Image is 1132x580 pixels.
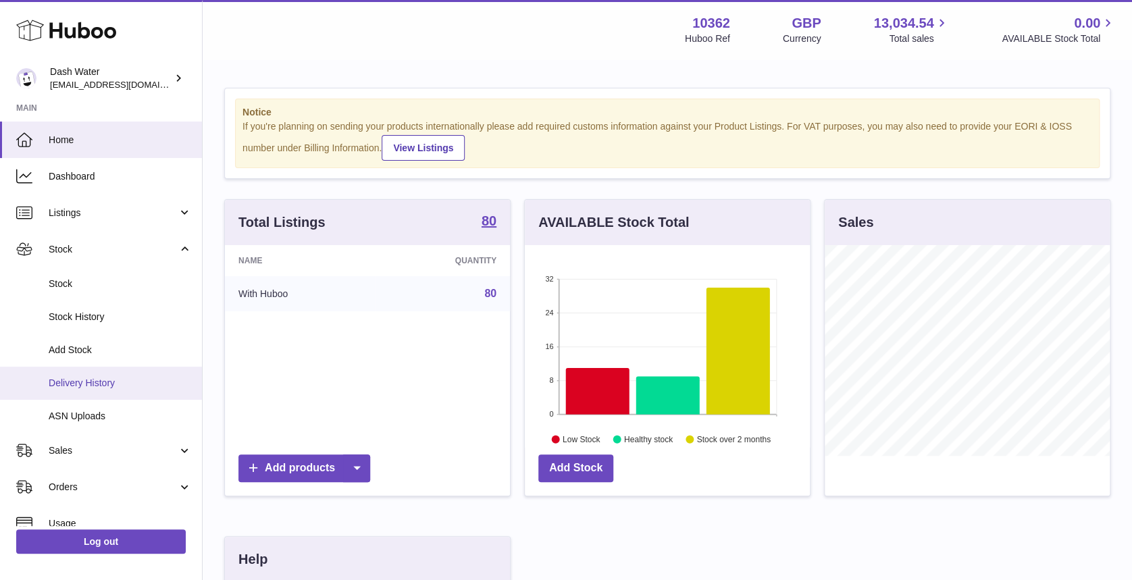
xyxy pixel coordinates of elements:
[376,245,510,276] th: Quantity
[50,79,199,90] span: [EMAIL_ADDRESS][DOMAIN_NAME]
[238,550,267,569] h3: Help
[1002,32,1116,45] span: AVAILABLE Stock Total
[1074,14,1100,32] span: 0.00
[49,481,178,494] span: Orders
[563,434,600,444] text: Low Stock
[225,245,376,276] th: Name
[482,214,496,230] a: 80
[889,32,949,45] span: Total sales
[873,14,933,32] span: 13,034.54
[49,517,192,530] span: Usage
[482,214,496,228] strong: 80
[49,278,192,290] span: Stock
[238,454,370,482] a: Add products
[538,213,689,232] h3: AVAILABLE Stock Total
[838,213,873,232] h3: Sales
[49,207,178,219] span: Listings
[792,14,821,32] strong: GBP
[49,170,192,183] span: Dashboard
[873,14,949,45] a: 13,034.54 Total sales
[685,32,730,45] div: Huboo Ref
[242,120,1092,161] div: If you're planning on sending your products internationally please add required customs informati...
[49,444,178,457] span: Sales
[697,434,771,444] text: Stock over 2 months
[49,410,192,423] span: ASN Uploads
[225,276,376,311] td: With Huboo
[624,434,673,444] text: Healthy stock
[484,288,496,299] a: 80
[538,454,613,482] a: Add Stock
[783,32,821,45] div: Currency
[545,342,553,350] text: 16
[16,529,186,554] a: Log out
[545,309,553,317] text: 24
[49,377,192,390] span: Delivery History
[549,410,553,418] text: 0
[238,213,326,232] h3: Total Listings
[549,376,553,384] text: 8
[16,68,36,88] img: bea@dash-water.com
[49,243,178,256] span: Stock
[242,106,1092,119] strong: Notice
[49,344,192,357] span: Add Stock
[692,14,730,32] strong: 10362
[49,134,192,147] span: Home
[49,311,192,323] span: Stock History
[382,135,465,161] a: View Listings
[545,275,553,283] text: 32
[1002,14,1116,45] a: 0.00 AVAILABLE Stock Total
[50,65,172,91] div: Dash Water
